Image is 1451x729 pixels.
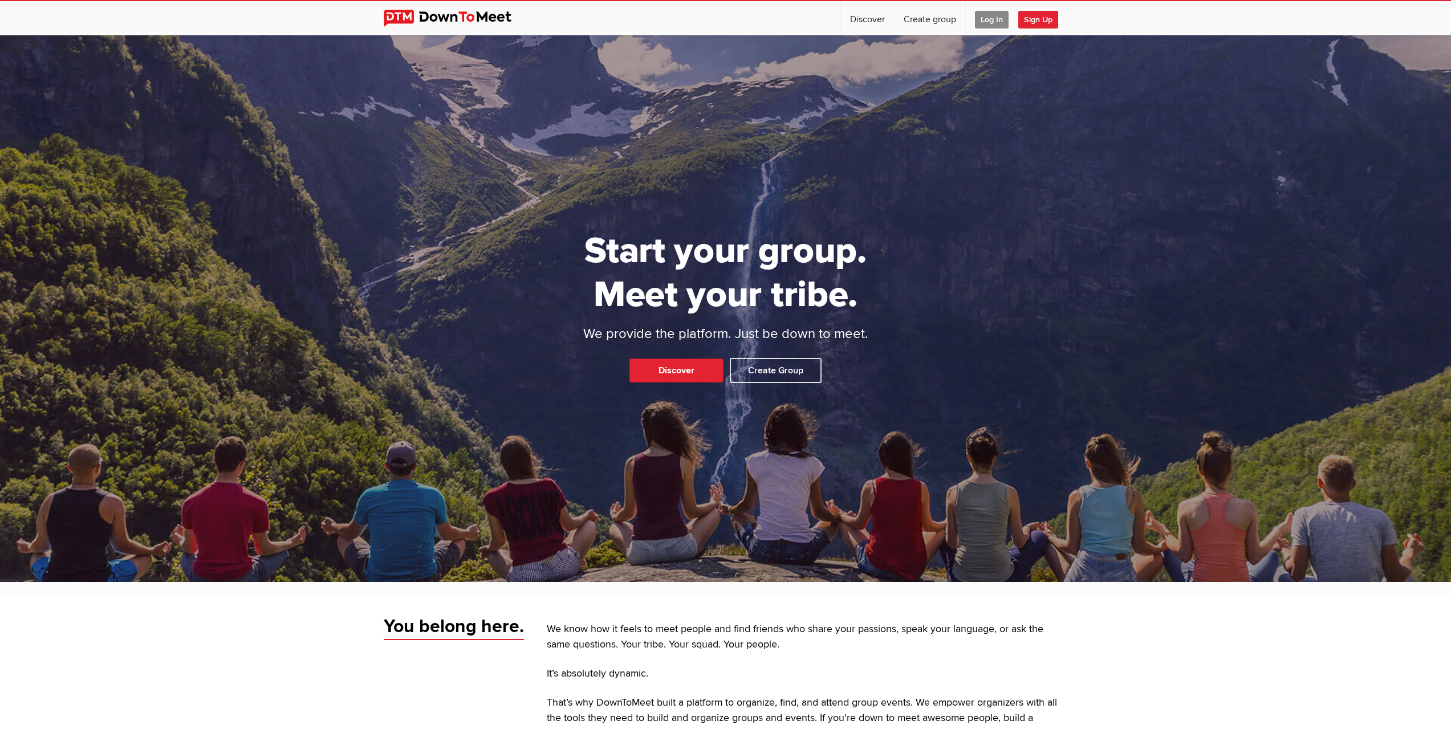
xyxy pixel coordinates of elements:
a: Discover [629,359,724,382]
a: Discover [841,1,894,35]
p: We know how it feels to meet people and find friends who share your passions, speak your language... [547,622,1068,653]
a: Log In [966,1,1018,35]
span: You belong here. [384,615,524,640]
p: It’s absolutely dynamic. [547,666,1068,682]
img: DownToMeet [384,10,529,27]
a: Sign Up [1018,1,1067,35]
a: Create group [895,1,965,35]
a: Create Group [730,358,822,383]
span: Log In [975,11,1009,28]
span: Sign Up [1018,11,1058,28]
h1: Start your group. Meet your tribe. [540,229,911,317]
